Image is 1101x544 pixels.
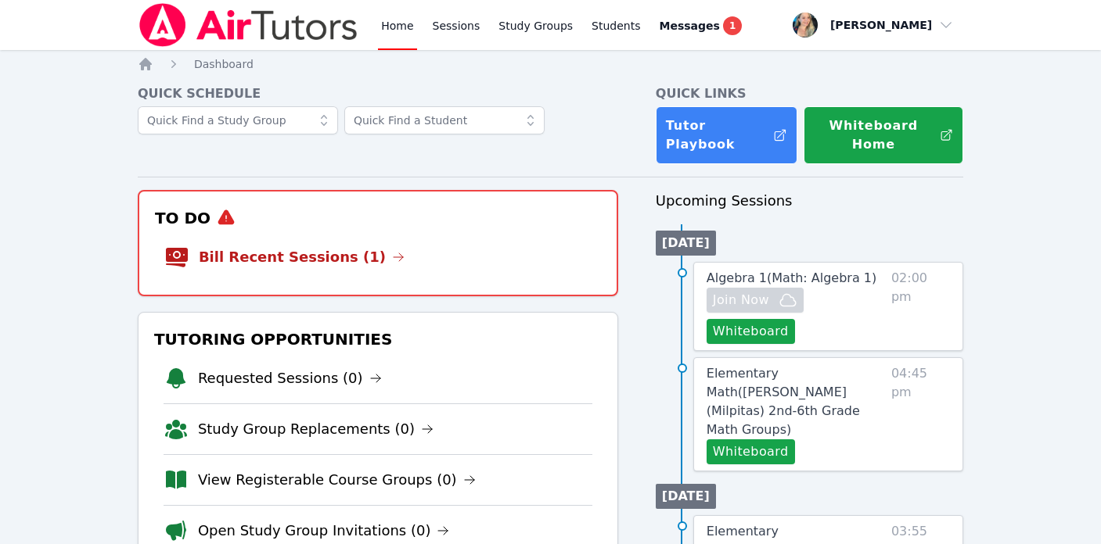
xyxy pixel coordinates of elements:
[151,325,605,353] h3: Tutoring Opportunities
[707,439,795,464] button: Whiteboard
[152,204,604,232] h3: To Do
[344,106,545,134] input: Quick Find a Student
[656,484,716,509] li: [DATE]
[656,84,963,103] h4: Quick Links
[707,319,795,344] button: Whiteboard
[891,364,950,464] span: 04:45 pm
[198,418,434,440] a: Study Group Replacements (0)
[138,3,359,47] img: Air Tutors
[138,84,618,103] h4: Quick Schedule
[198,367,382,389] a: Requested Sessions (0)
[199,246,405,268] a: Bill Recent Sessions (1)
[707,364,885,439] a: Elementary Math([PERSON_NAME] (Milpitas) 2nd-6th Grade Math Groups)
[723,16,742,35] span: 1
[713,291,769,310] span: Join Now
[194,58,254,70] span: Dashboard
[707,288,804,313] button: Join Now
[707,366,860,437] span: Elementary Math ( [PERSON_NAME] (Milpitas) 2nd-6th Grade Math Groups )
[138,56,963,72] nav: Breadcrumb
[656,190,963,212] h3: Upcoming Sessions
[707,269,876,288] a: Algebra 1(Math: Algebra 1)
[198,469,476,491] a: View Registerable Course Groups (0)
[804,106,963,164] button: Whiteboard Home
[707,270,876,285] span: Algebra 1 ( Math: Algebra 1 )
[656,231,716,256] li: [DATE]
[194,56,254,72] a: Dashboard
[660,18,720,34] span: Messages
[891,269,950,344] span: 02:00 pm
[198,520,450,542] a: Open Study Group Invitations (0)
[138,106,338,134] input: Quick Find a Study Group
[656,106,797,164] a: Tutor Playbook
